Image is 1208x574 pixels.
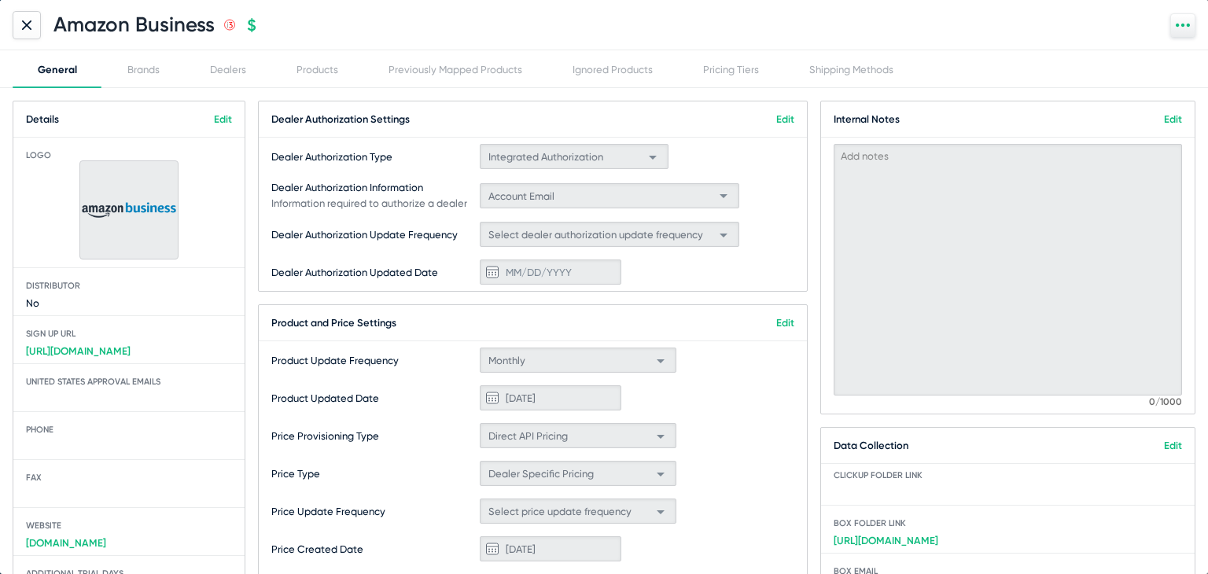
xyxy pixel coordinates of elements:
span: Fax [13,473,245,483]
input: MM/DD/YYYY [480,259,621,285]
span: Internal Notes [834,113,900,125]
span: Dealer Authorization Type [271,151,476,163]
input: MM/DD/YYYY [480,385,621,410]
div: Shipping Methods [809,64,893,75]
span: Monthly [488,355,525,366]
span: Distributor [13,281,245,291]
a: Edit [214,113,232,125]
a: [URL][DOMAIN_NAME] [827,528,945,553]
span: Dealer Authorization Updated Date [271,267,476,278]
span: Price Update Frequency [271,506,476,517]
button: Open calendar [480,259,505,285]
span: Product Update Frequency [271,355,476,366]
a: Edit [776,113,794,125]
a: Edit [1164,440,1182,451]
div: Pricing Tiers [703,64,759,75]
button: Open calendar [480,536,505,561]
span: Product Updated Date [271,392,476,404]
div: Ignored Products [573,64,653,75]
a: Edit [776,317,794,329]
span: United States Approval Emails [13,377,245,387]
span: ClickUp folder link [821,470,1195,480]
span: Phone [13,425,245,435]
input: MM/DD/YYYY [480,536,621,561]
span: Price Created Date [271,543,476,555]
span: Price Provisioning Type [271,430,476,442]
div: General [38,64,77,75]
span: Integrated Authorization [488,151,603,163]
span: Dealer Specific Pricing [488,468,594,480]
span: Dealer Authorization Information [271,182,476,193]
a: [URL][DOMAIN_NAME] [20,339,137,363]
img: Amazon%20Business.png [80,201,178,219]
span: Select dealer authorization update frequency [488,229,703,241]
span: Dealer Authorization Update Frequency [271,229,476,241]
span: Account Email [488,190,554,202]
a: [DOMAIN_NAME] [20,531,112,555]
span: Information required to authorize a dealer [271,197,476,209]
mat-hint: 0/1000 [1149,397,1182,408]
div: Dealers [210,64,246,75]
div: Previously Mapped Products [389,64,522,75]
a: Edit [1164,113,1182,125]
span: Logo [13,150,245,160]
div: Brands [127,64,160,75]
span: Select price update frequency [488,506,632,517]
span: Dealer Authorization Settings [271,113,410,125]
span: Data Collection [834,440,908,451]
span: No [20,291,46,315]
span: Details [26,113,59,125]
span: Price Type [271,468,476,480]
span: Sign up Url [13,329,245,339]
h1: Amazon Business [53,13,215,37]
span: Direct API Pricing [488,430,568,442]
span: Box folder link [821,518,1195,528]
span: Product and Price Settings [271,317,396,329]
button: Open calendar [480,385,505,410]
span: Website [13,521,245,531]
div: Products [296,64,338,75]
